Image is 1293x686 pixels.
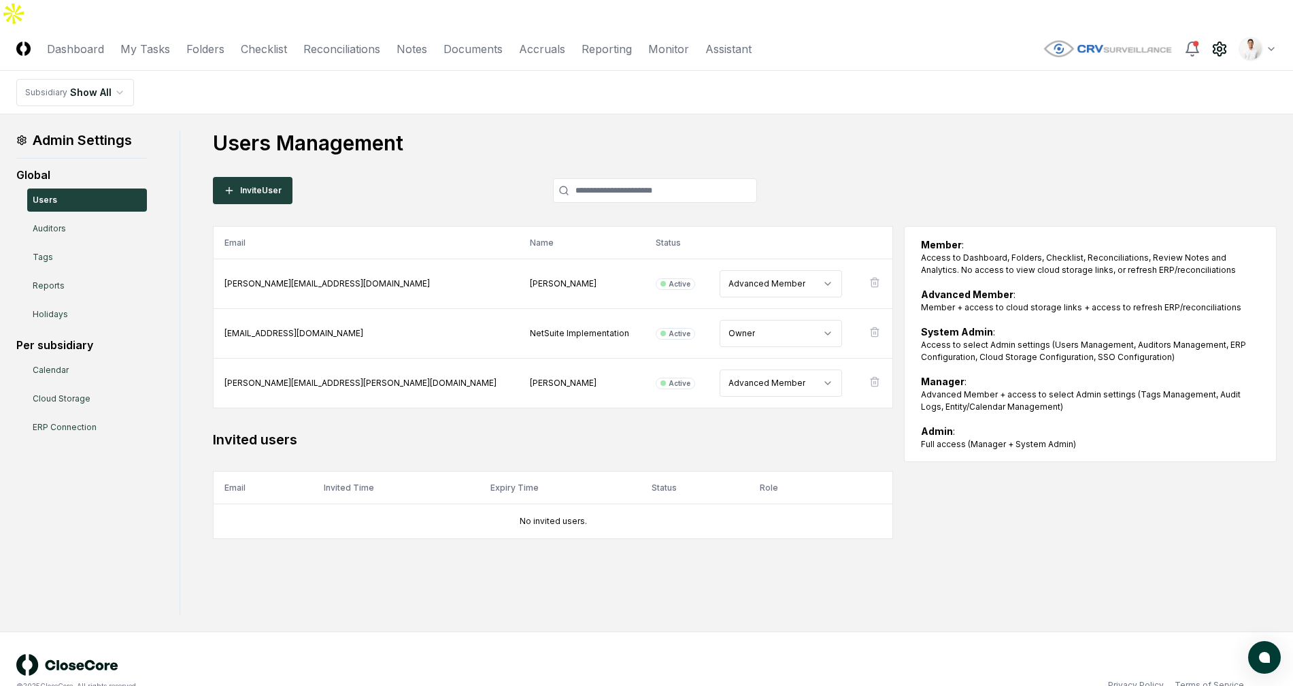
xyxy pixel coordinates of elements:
a: Documents [443,41,503,57]
a: Monitor [648,41,689,57]
th: Name [519,227,645,259]
th: Status [641,472,749,504]
a: Users [27,189,147,212]
div: No invited users. [224,515,881,527]
th: Invited Time [313,472,480,504]
div: [PERSON_NAME][EMAIL_ADDRESS][DOMAIN_NAME] [224,278,508,290]
div: Molly Ghent [530,278,634,290]
img: CRV Surveillance logo [1043,39,1173,58]
div: [EMAIL_ADDRESS][DOMAIN_NAME] [224,327,508,340]
div: Access to Dashboard, Folders, Checklist, Reconciliations, Review Notes and Analytics. No access t... [921,252,1260,276]
a: ERP Connection [27,416,147,439]
a: Folders [186,41,224,57]
a: Auditors [27,217,147,240]
div: Full access (Manager + System Admin) [921,438,1260,451]
th: Expiry Time [480,472,641,504]
b: Advanced Member [921,289,1013,300]
img: logo [16,654,118,676]
div: [PERSON_NAME][EMAIL_ADDRESS][PERSON_NAME][DOMAIN_NAME] [224,377,508,389]
a: Notes [397,41,427,57]
a: Tags [27,246,147,269]
div: Per subsidiary [16,337,147,353]
div: Stacy Castillo [530,377,634,389]
a: Reconciliations [303,41,380,57]
b: System Admin [921,326,993,338]
button: atlas-launcher [1248,641,1281,674]
th: Status [645,227,709,259]
button: InviteUser [213,177,292,204]
a: Calendar [27,359,147,382]
div: : [921,424,1260,451]
div: : [921,287,1260,314]
div: Active [669,378,690,389]
b: Admin [921,425,953,437]
b: Manager [921,376,964,387]
a: Holidays [27,303,147,326]
div: Access to select Admin settings (Users Management, Auditors Management, ERP Configuration, Cloud ... [921,339,1260,363]
div: NetSuite Implementation [530,327,634,340]
a: My Tasks [120,41,170,57]
div: Active [669,329,690,339]
div: Member + access to cloud storage links + access to refresh ERP/reconciliations [921,301,1260,314]
div: : [921,374,1260,413]
h1: Admin Settings [16,131,147,150]
a: Dashboard [47,41,104,57]
nav: breadcrumb [16,79,134,106]
th: Email [214,227,520,259]
a: Reporting [582,41,632,57]
img: Logo [16,42,31,56]
th: Role [749,472,841,504]
h2: Invited users [213,430,893,449]
th: Email [214,472,314,504]
img: d09822cc-9b6d-4858-8d66-9570c114c672_b0bc35f1-fa8e-4ccc-bc23-b02c2d8c2b72.png [1240,38,1262,60]
a: Accruals [519,41,565,57]
a: Assistant [705,41,752,57]
div: : [921,238,1260,276]
a: Reports [27,274,147,297]
div: Global [16,167,147,183]
div: Advanced Member + access to select Admin settings (Tags Management, Audit Logs, Entity/Calendar M... [921,389,1260,413]
a: Cloud Storage [27,387,147,410]
b: Member [921,239,962,250]
div: Subsidiary [25,86,67,99]
h1: Users Management [213,131,1277,155]
div: : [921,325,1260,363]
a: Checklist [241,41,287,57]
div: Active [669,279,690,289]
